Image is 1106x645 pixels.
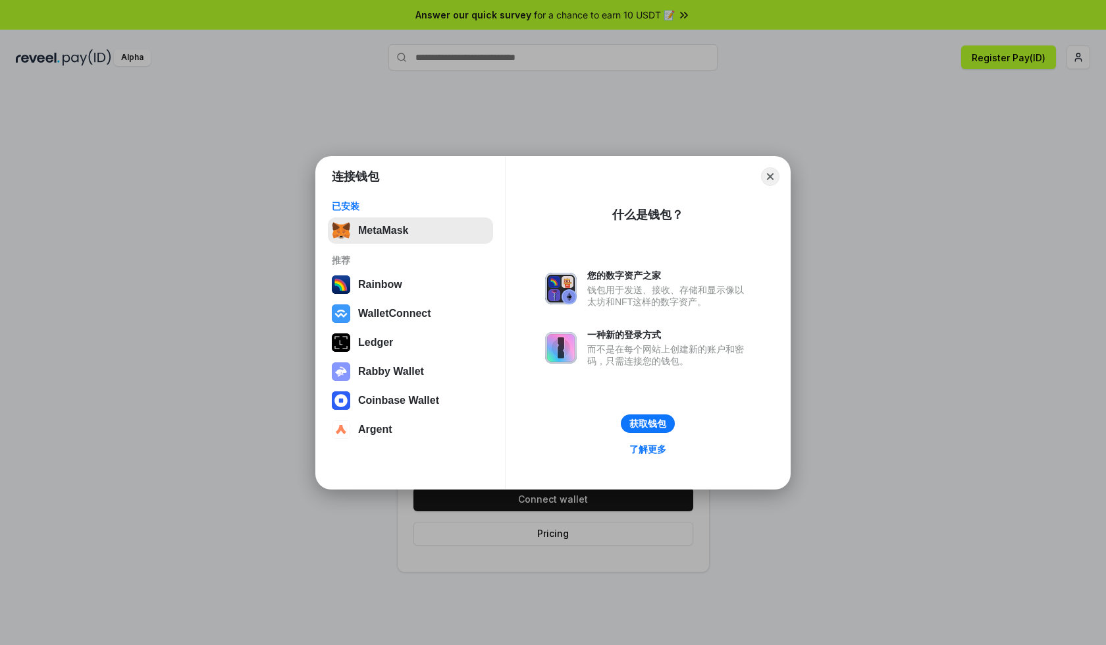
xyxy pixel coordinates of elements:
[332,221,350,240] img: svg+xml,%3Csvg%20fill%3D%22none%22%20height%3D%2233%22%20viewBox%3D%220%200%2035%2033%22%20width%...
[328,300,493,327] button: WalletConnect
[545,273,577,304] img: svg+xml,%3Csvg%20xmlns%3D%22http%3A%2F%2Fwww.w3.org%2F2000%2Fsvg%22%20fill%3D%22none%22%20viewBox...
[332,362,350,381] img: svg+xml,%3Csvg%20xmlns%3D%22http%3A%2F%2Fwww.w3.org%2F2000%2Fsvg%22%20fill%3D%22none%22%20viewBox...
[332,169,379,184] h1: 连接钱包
[332,254,489,266] div: 推荐
[587,269,750,281] div: 您的数字资产之家
[358,395,439,407] div: Coinbase Wallet
[358,366,424,378] div: Rabby Wallet
[629,443,666,455] div: 了解更多
[332,333,350,352] img: svg+xml,%3Csvg%20xmlns%3D%22http%3A%2F%2Fwww.w3.org%2F2000%2Fsvg%22%20width%3D%2228%22%20height%3...
[332,391,350,410] img: svg+xml,%3Csvg%20width%3D%2228%22%20height%3D%2228%22%20viewBox%3D%220%200%2028%2028%22%20fill%3D...
[328,358,493,385] button: Rabby Wallet
[328,329,493,356] button: Ledger
[358,308,431,320] div: WalletConnect
[621,414,675,433] button: 获取钱包
[332,200,489,212] div: 已安装
[332,275,350,294] img: svg+xml,%3Csvg%20width%3D%22120%22%20height%3D%22120%22%20viewBox%3D%220%200%20120%20120%22%20fil...
[328,271,493,298] button: Rainbow
[587,284,750,308] div: 钱包用于发送、接收、存储和显示像以太坊和NFT这样的数字资产。
[358,337,393,349] div: Ledger
[612,207,683,223] div: 什么是钱包？
[621,441,674,458] a: 了解更多
[358,424,392,435] div: Argent
[587,343,750,367] div: 而不是在每个网站上创建新的账户和密码，只需连接您的钱包。
[587,329,750,341] div: 一种新的登录方式
[332,304,350,323] img: svg+xml,%3Csvg%20width%3D%2228%22%20height%3D%2228%22%20viewBox%3D%220%200%2028%2028%22%20fill%3D...
[328,217,493,244] button: MetaMask
[358,279,402,291] div: Rainbow
[761,167,779,186] button: Close
[332,420,350,439] img: svg+xml,%3Csvg%20width%3D%2228%22%20height%3D%2228%22%20viewBox%3D%220%200%2028%2028%22%20fill%3D...
[358,225,408,237] div: MetaMask
[629,418,666,430] div: 获取钱包
[328,387,493,414] button: Coinbase Wallet
[545,332,577,364] img: svg+xml,%3Csvg%20xmlns%3D%22http%3A%2F%2Fwww.w3.org%2F2000%2Fsvg%22%20fill%3D%22none%22%20viewBox...
[328,416,493,443] button: Argent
